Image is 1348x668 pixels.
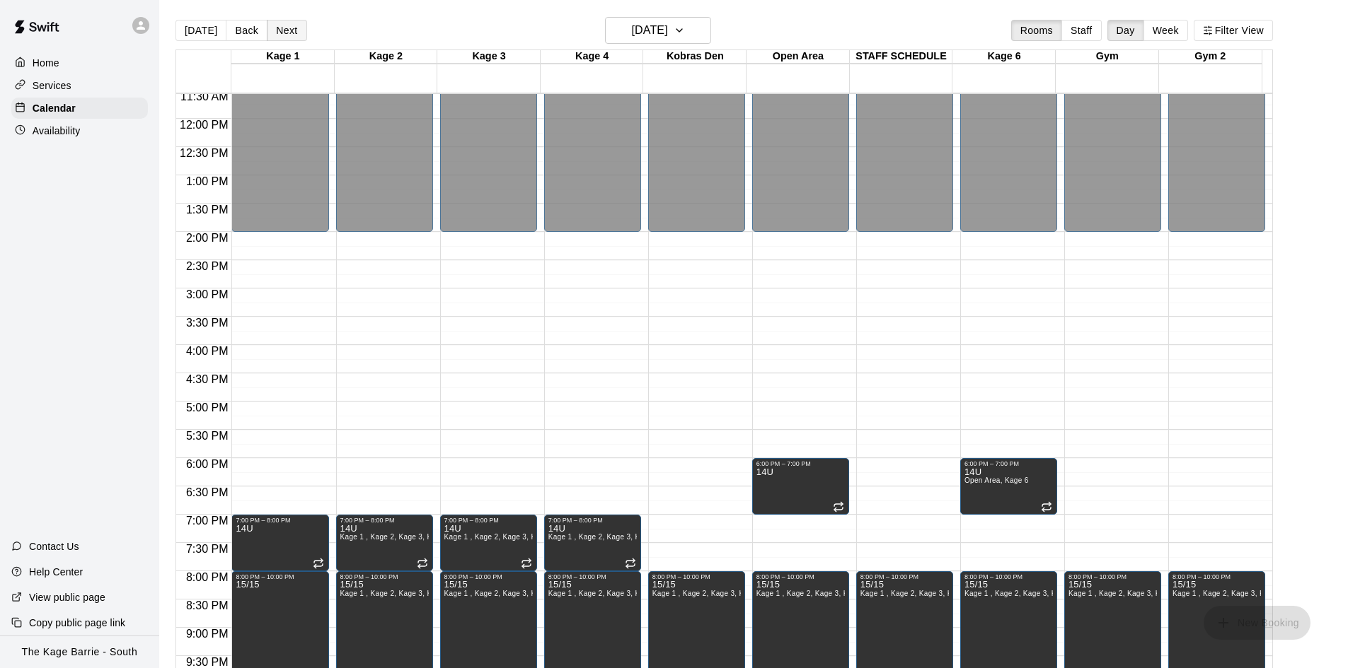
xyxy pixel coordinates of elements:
[960,458,1057,515] div: 6:00 PM – 7:00 PM: 14U
[236,517,294,524] div: 7:00 PM – 8:00 PM
[29,590,105,604] p: View public page
[22,645,138,660] p: The Kage Barrie - South
[231,50,335,64] div: Kage 1
[11,98,148,119] a: Calendar
[1068,573,1130,580] div: 8:00 PM – 10:00 PM
[860,573,922,580] div: 8:00 PM – 10:00 PM
[340,590,681,597] span: Kage 1 , Kage 2, Kage 3, Kage 4, Kobras Den, Open Area, STAFF SCHEDULE, Kage 6, Gym, Gym 2
[964,573,1026,580] div: 8:00 PM – 10:00 PM
[952,50,1056,64] div: Kage 6
[11,120,148,141] a: Availability
[33,56,59,70] p: Home
[183,515,232,527] span: 7:00 PM
[756,573,818,580] div: 8:00 PM – 10:00 PM
[29,539,79,553] p: Contact Us
[860,590,1201,597] span: Kage 1 , Kage 2, Kage 3, Kage 4, Kobras Den, Open Area, STAFF SCHEDULE, Kage 6, Gym, Gym 2
[833,501,844,512] span: Recurring event
[183,402,232,414] span: 5:00 PM
[183,430,232,442] span: 5:30 PM
[340,517,398,524] div: 7:00 PM – 8:00 PM
[625,558,636,569] span: Recurring event
[335,50,438,64] div: Kage 2
[548,573,610,580] div: 8:00 PM – 10:00 PM
[964,590,1305,597] span: Kage 1 , Kage 2, Kage 3, Kage 4, Kobras Den, Open Area, STAFF SCHEDULE, Kage 6, Gym, Gym 2
[417,558,428,569] span: Recurring event
[175,20,226,41] button: [DATE]
[11,52,148,74] a: Home
[437,50,541,64] div: Kage 3
[340,533,451,541] span: Kage 1 , Kage 2, Kage 3, Kage 4
[313,558,324,569] span: Recurring event
[652,573,714,580] div: 8:00 PM – 10:00 PM
[183,204,232,216] span: 1:30 PM
[29,565,83,579] p: Help Center
[652,590,993,597] span: Kage 1 , Kage 2, Kage 3, Kage 4, Kobras Den, Open Area, STAFF SCHEDULE, Kage 6, Gym, Gym 2
[183,260,232,272] span: 2:30 PM
[756,460,814,467] div: 6:00 PM – 7:00 PM
[643,50,747,64] div: Kobras Den
[605,17,711,44] button: [DATE]
[29,616,125,630] p: Copy public page link
[183,486,232,498] span: 6:30 PM
[541,50,644,64] div: Kage 4
[964,460,1022,467] div: 6:00 PM – 7:00 PM
[1194,20,1273,41] button: Filter View
[850,50,953,64] div: STAFF SCHEDULE
[176,147,231,159] span: 12:30 PM
[548,533,659,541] span: Kage 1 , Kage 2, Kage 3, Kage 4
[544,515,641,571] div: 7:00 PM – 8:00 PM: 14U
[752,458,849,515] div: 6:00 PM – 7:00 PM: 14U
[336,515,433,571] div: 7:00 PM – 8:00 PM: 14U
[444,533,555,541] span: Kage 1 , Kage 2, Kage 3, Kage 4
[747,50,850,64] div: Open Area
[267,20,306,41] button: Next
[33,124,81,138] p: Availability
[1204,616,1310,628] span: You don't have the permission to add bookings
[183,317,232,329] span: 3:30 PM
[548,517,606,524] div: 7:00 PM – 8:00 PM
[183,232,232,244] span: 2:00 PM
[176,119,231,131] span: 12:00 PM
[11,75,148,96] a: Services
[33,101,76,115] p: Calendar
[632,20,668,40] h6: [DATE]
[1041,501,1052,512] span: Recurring event
[964,476,1029,484] span: Open Area, Kage 6
[183,543,232,555] span: 7:30 PM
[183,571,232,583] span: 8:00 PM
[177,90,232,102] span: 11:30 AM
[231,515,328,571] div: 7:00 PM – 8:00 PM: 14U
[183,599,232,611] span: 8:30 PM
[183,288,232,300] span: 3:00 PM
[1056,50,1159,64] div: Gym
[1011,20,1062,41] button: Rooms
[1061,20,1102,41] button: Staff
[521,558,532,569] span: Recurring event
[444,573,506,580] div: 8:00 PM – 10:00 PM
[183,458,232,470] span: 6:00 PM
[548,590,889,597] span: Kage 1 , Kage 2, Kage 3, Kage 4, Kobras Den, Open Area, STAFF SCHEDULE, Kage 6, Gym, Gym 2
[444,517,502,524] div: 7:00 PM – 8:00 PM
[1107,20,1144,41] button: Day
[183,345,232,357] span: 4:00 PM
[756,590,1097,597] span: Kage 1 , Kage 2, Kage 3, Kage 4, Kobras Den, Open Area, STAFF SCHEDULE, Kage 6, Gym, Gym 2
[1173,573,1234,580] div: 8:00 PM – 10:00 PM
[183,628,232,640] span: 9:00 PM
[444,590,785,597] span: Kage 1 , Kage 2, Kage 3, Kage 4, Kobras Den, Open Area, STAFF SCHEDULE, Kage 6, Gym, Gym 2
[183,656,232,668] span: 9:30 PM
[33,78,71,93] p: Services
[440,515,537,571] div: 7:00 PM – 8:00 PM: 14U
[236,573,297,580] div: 8:00 PM – 10:00 PM
[1144,20,1188,41] button: Week
[183,175,232,187] span: 1:00 PM
[226,20,267,41] button: Back
[183,373,232,385] span: 4:30 PM
[1159,50,1262,64] div: Gym 2
[340,573,402,580] div: 8:00 PM – 10:00 PM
